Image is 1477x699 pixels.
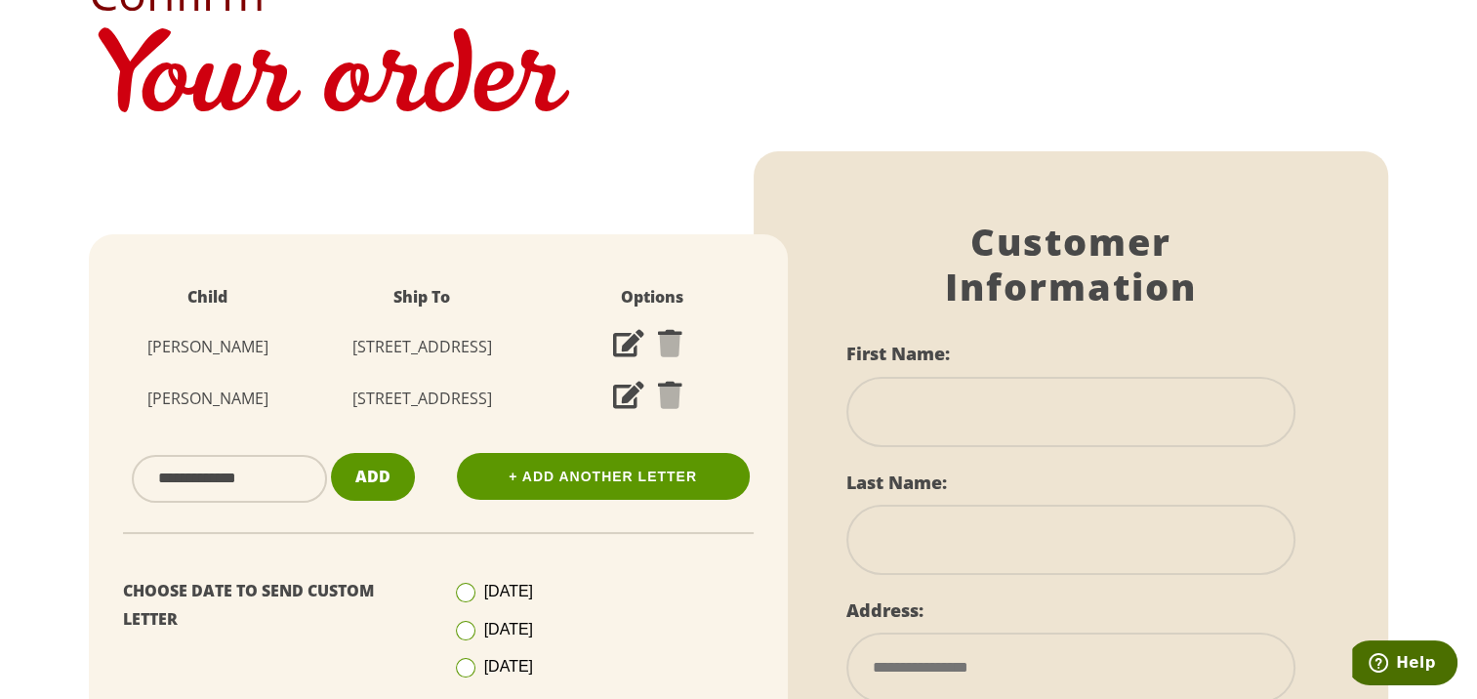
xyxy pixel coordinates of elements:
[108,321,308,373] td: [PERSON_NAME]
[537,273,768,321] th: Options
[846,220,1296,308] h1: Customer Information
[484,658,533,675] span: [DATE]
[108,373,308,425] td: [PERSON_NAME]
[846,598,923,622] label: Address:
[123,577,424,634] p: Choose Date To Send Custom Letter
[355,466,390,487] span: Add
[331,453,415,501] button: Add
[846,471,947,494] label: Last Name:
[108,273,308,321] th: Child
[846,342,950,365] label: First Name:
[484,621,533,637] span: [DATE]
[308,321,537,373] td: [STREET_ADDRESS]
[89,17,1389,151] h1: Your order
[484,583,533,599] span: [DATE]
[457,453,750,500] a: + Add Another Letter
[308,273,537,321] th: Ship To
[1352,640,1457,689] iframe: Opens a widget where you can find more information
[308,373,537,425] td: [STREET_ADDRESS]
